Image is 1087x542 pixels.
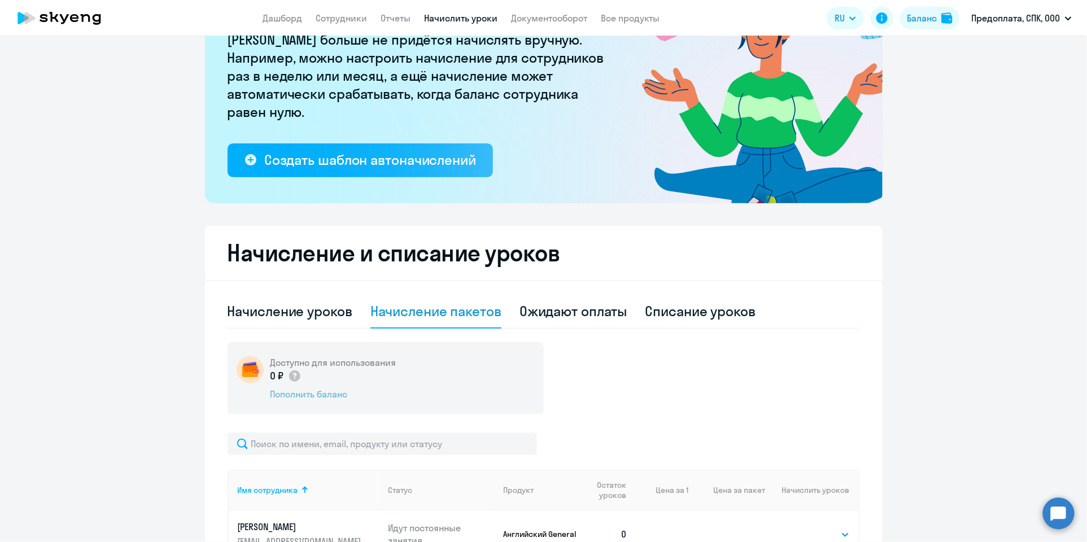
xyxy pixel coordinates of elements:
a: Сотрудники [316,12,367,24]
a: Дашборд [263,12,302,24]
h2: Начисление и списание уроков [228,239,860,266]
th: Цена за 1 [636,470,688,510]
div: Имя сотрудника [238,485,298,495]
img: balance [941,12,953,24]
p: Предоплата, СПК, ООО [972,11,1060,25]
div: Создать шаблон автоначислений [264,151,476,169]
a: Отчеты [381,12,411,24]
div: Баланс [907,11,937,25]
button: Балансbalance [900,7,959,29]
a: Документооборот [511,12,587,24]
p: Английский General [503,529,579,539]
div: Начисление пакетов [370,302,501,320]
div: Статус [388,485,412,495]
button: RU [827,7,864,29]
a: Начислить уроки [424,12,497,24]
th: Начислить уроков [765,470,858,510]
button: Предоплата, СПК, ООО [966,5,1077,32]
div: Остаток уроков [588,480,637,500]
span: RU [835,11,845,25]
a: Все продукты [601,12,660,24]
div: Списание уроков [645,302,756,320]
p: [PERSON_NAME] больше не придётся начислять вручную. Например, можно настроить начисление для сотр... [228,30,612,121]
span: Остаток уроков [588,480,627,500]
div: Ожидают оплаты [520,302,627,320]
p: [PERSON_NAME] [238,521,364,533]
div: Имя сотрудника [238,485,379,495]
div: Начисление уроков [228,302,352,320]
div: Пополнить баланс [270,388,396,400]
th: Цена за пакет [688,470,765,510]
button: Создать шаблон автоначислений [228,143,493,177]
div: Продукт [503,485,534,495]
img: wallet-circle.png [237,356,264,383]
div: Статус [388,485,494,495]
h5: Доступно для использования [270,356,396,369]
div: Продукт [503,485,579,495]
p: 0 ₽ [270,369,302,383]
input: Поиск по имени, email, продукту или статусу [228,432,537,455]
